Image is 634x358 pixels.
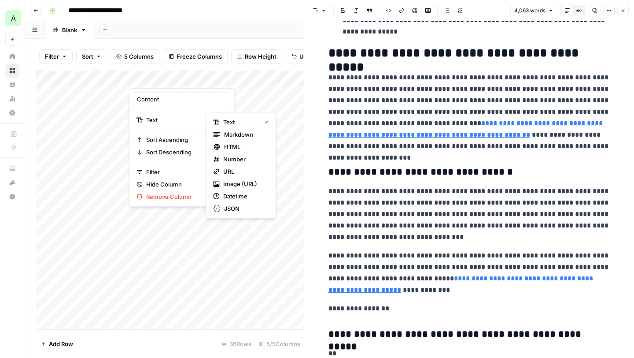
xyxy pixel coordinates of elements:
span: HTML [224,142,265,151]
span: JSON [224,204,265,213]
span: Image (URL) [223,179,265,188]
span: Text [223,118,258,127]
span: Text [146,116,214,124]
span: URL [223,167,265,176]
span: Markdown [224,130,265,139]
span: Datetime [223,192,265,201]
span: Number [223,155,265,164]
